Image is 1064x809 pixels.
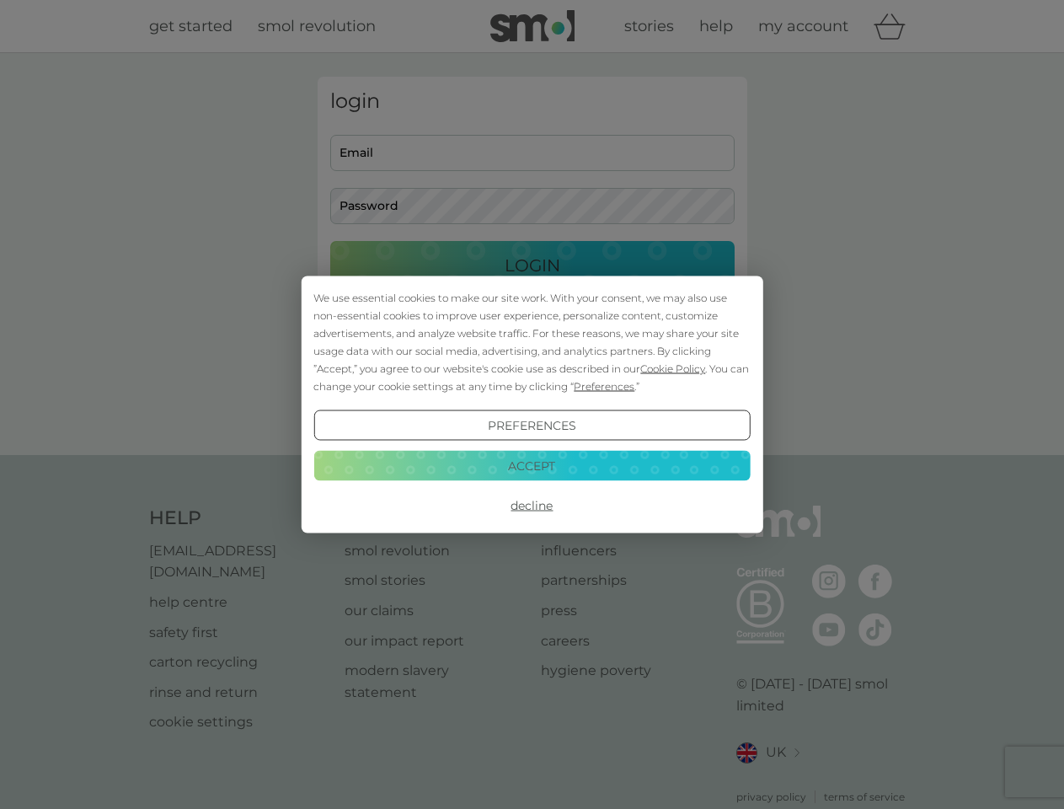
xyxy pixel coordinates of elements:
[313,410,750,441] button: Preferences
[640,362,705,375] span: Cookie Policy
[313,490,750,521] button: Decline
[313,289,750,395] div: We use essential cookies to make our site work. With your consent, we may also use non-essential ...
[313,450,750,480] button: Accept
[301,276,762,533] div: Cookie Consent Prompt
[574,380,634,393] span: Preferences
